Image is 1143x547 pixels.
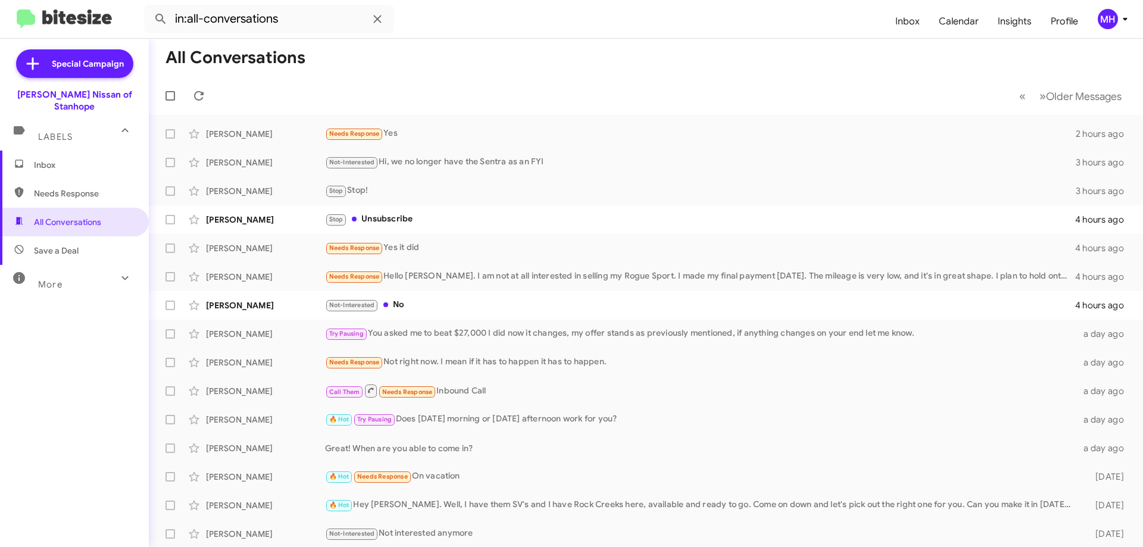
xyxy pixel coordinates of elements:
div: [DATE] [1076,528,1133,540]
button: MH [1088,9,1130,29]
div: Not interested anymore [325,527,1076,540]
div: 4 hours ago [1075,242,1133,254]
span: Needs Response [382,388,433,396]
div: [PERSON_NAME] [206,299,325,311]
div: [PERSON_NAME] [206,357,325,368]
span: 🔥 Hot [329,501,349,509]
span: Labels [38,132,73,142]
span: Try Pausing [329,330,364,337]
div: Unsubscribe [325,212,1075,226]
div: a day ago [1076,442,1133,454]
div: [PERSON_NAME] [206,242,325,254]
span: Needs Response [34,187,135,199]
div: [DATE] [1076,499,1133,511]
span: Not-Interested [329,530,375,537]
div: [PERSON_NAME] [206,414,325,426]
span: Needs Response [357,473,408,480]
span: Try Pausing [357,415,392,423]
div: Hi, we no longer have the Sentra as an FYI [325,155,1076,169]
div: Hey [PERSON_NAME]. Well, I have them SV's and I have Rock Creeks here, available and ready to go.... [325,498,1076,512]
span: » [1039,89,1046,104]
span: « [1019,89,1026,104]
span: Not-Interested [329,301,375,309]
div: [PERSON_NAME] [206,271,325,283]
span: 🔥 Hot [329,415,349,423]
div: On vacation [325,470,1076,483]
div: 2 hours ago [1076,128,1133,140]
div: Does [DATE] morning or [DATE] afternoon work for you? [325,412,1076,426]
span: More [38,279,63,290]
div: [PERSON_NAME] [206,128,325,140]
span: Stop [329,215,343,223]
div: 3 hours ago [1076,185,1133,197]
div: Great! When are you able to come in? [325,442,1076,454]
a: Calendar [929,4,988,39]
h1: All Conversations [165,48,305,67]
div: a day ago [1076,357,1133,368]
span: Inbox [34,159,135,171]
div: Not right now. I mean if it has to happen it has to happen. [325,355,1076,369]
span: Stop [329,187,343,195]
div: Stop! [325,184,1076,198]
div: [PERSON_NAME] [206,157,325,168]
div: [PERSON_NAME] [206,471,325,483]
span: Needs Response [329,358,380,366]
div: Yes it did [325,241,1075,255]
a: Special Campaign [16,49,133,78]
span: Special Campaign [52,58,124,70]
div: a day ago [1076,385,1133,397]
div: [PERSON_NAME] [206,528,325,540]
div: Hello [PERSON_NAME]. I am not at all interested in selling my Rogue Sport. I made my final paymen... [325,270,1075,283]
span: Save a Deal [34,245,79,257]
div: 4 hours ago [1075,214,1133,226]
span: 🔥 Hot [329,473,349,480]
a: Inbox [886,4,929,39]
span: Needs Response [329,244,380,252]
div: 4 hours ago [1075,271,1133,283]
div: [PERSON_NAME] [206,185,325,197]
div: MH [1098,9,1118,29]
button: Previous [1012,84,1033,108]
div: Inbound Call [325,383,1076,398]
span: Needs Response [329,130,380,137]
nav: Page navigation example [1013,84,1129,108]
div: 3 hours ago [1076,157,1133,168]
div: [DATE] [1076,471,1133,483]
span: All Conversations [34,216,101,228]
div: No [325,298,1075,312]
div: a day ago [1076,328,1133,340]
span: Older Messages [1046,90,1122,103]
div: 4 hours ago [1075,299,1133,311]
div: [PERSON_NAME] [206,442,325,454]
div: [PERSON_NAME] [206,499,325,511]
div: [PERSON_NAME] [206,214,325,226]
a: Insights [988,4,1041,39]
a: Profile [1041,4,1088,39]
span: Not-Interested [329,158,375,166]
button: Next [1032,84,1129,108]
div: You asked me to beat $27,000 I did now it changes, my offer stands as previously mentioned, if an... [325,327,1076,340]
span: Needs Response [329,273,380,280]
input: Search [144,5,394,33]
div: a day ago [1076,414,1133,426]
span: Call Them [329,388,360,396]
div: [PERSON_NAME] [206,328,325,340]
div: [PERSON_NAME] [206,385,325,397]
div: Yes [325,127,1076,140]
